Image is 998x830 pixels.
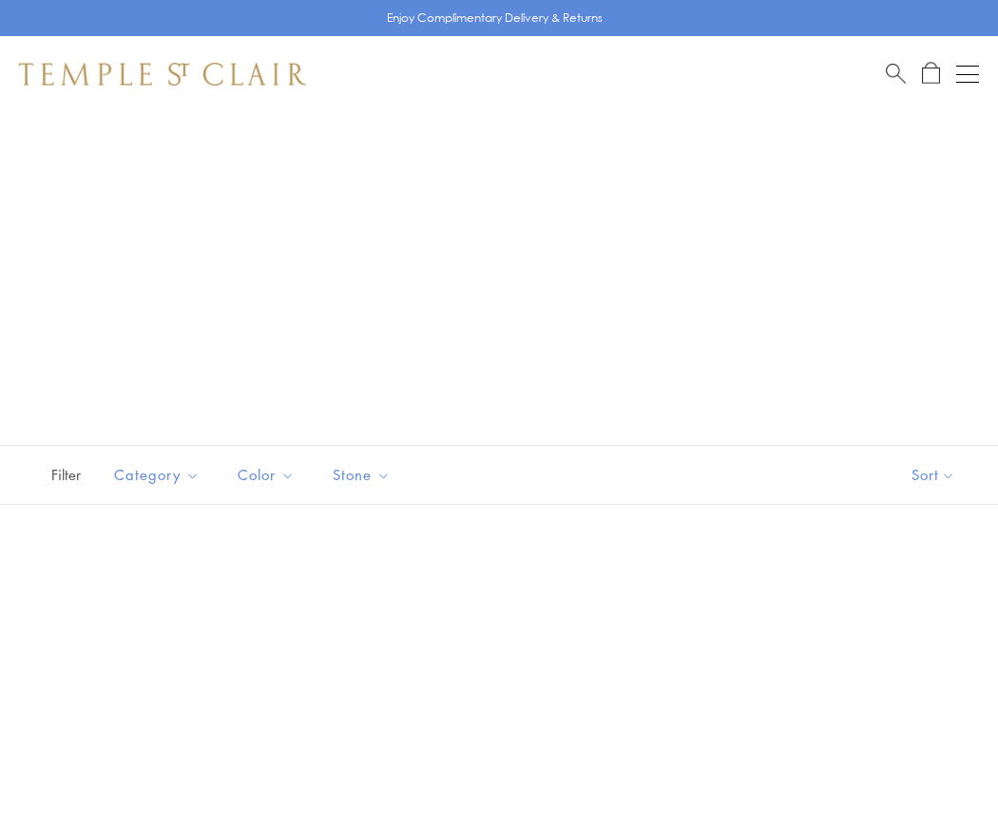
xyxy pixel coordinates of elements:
button: Stone [318,454,405,496]
span: Color [228,463,309,487]
button: Color [223,454,309,496]
img: Temple St. Clair [19,63,306,86]
span: Category [105,463,214,487]
button: Category [100,454,214,496]
a: Search [886,62,906,86]
button: Open navigation [956,63,979,86]
button: Show sort by [869,446,998,504]
span: Stone [323,463,405,487]
a: Open Shopping Bag [922,62,940,86]
p: Enjoy Complimentary Delivery & Returns [387,9,603,28]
